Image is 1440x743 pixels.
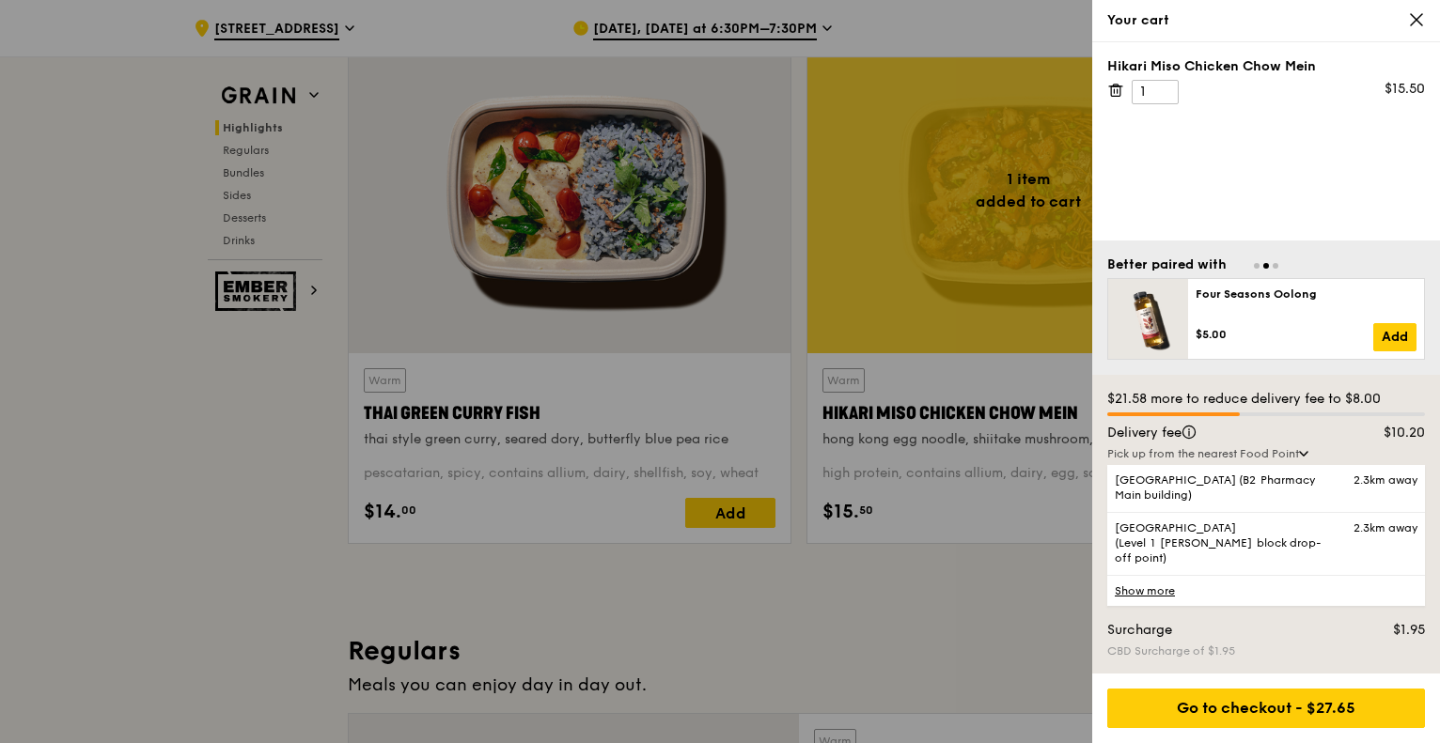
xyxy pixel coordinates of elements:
div: $5.00 [1196,327,1373,342]
a: Add [1373,323,1417,351]
span: [GEOGRAPHIC_DATA] (Level 1 [PERSON_NAME] block drop-off point) [1115,520,1342,565]
div: $21.58 more to reduce delivery fee to $8.00 [1107,390,1425,409]
div: $10.20 [1352,424,1437,442]
div: Delivery fee [1096,424,1352,442]
span: Go to slide 2 [1263,263,1269,269]
div: Go to checkout - $27.65 [1107,689,1425,728]
a: Show more [1107,575,1425,606]
div: Your cart [1107,11,1425,30]
span: Go to slide 3 [1273,263,1278,269]
div: Hikari Miso Chicken Chow Mein [1107,57,1425,76]
span: Go to slide 1 [1254,263,1260,269]
div: Better paired with [1107,255,1227,274]
span: 2.3km away [1354,520,1417,535]
div: Surcharge [1096,621,1352,640]
span: [GEOGRAPHIC_DATA] (B2 Pharmacy Main building) [1115,472,1342,503]
div: $15.50 [1385,80,1425,99]
span: 2.3km away [1354,472,1417,488]
div: CBD Surcharge of $1.95 [1107,643,1425,658]
div: Pick up from the nearest Food Point [1107,446,1425,461]
div: $1.95 [1352,621,1437,640]
div: Four Seasons Oolong [1196,286,1417,302]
